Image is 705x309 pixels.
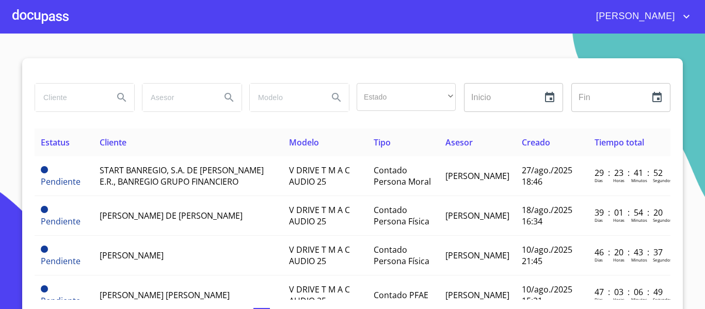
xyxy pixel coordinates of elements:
span: [PERSON_NAME] [445,210,509,221]
span: Pendiente [41,166,48,173]
input: search [35,84,105,111]
p: Horas [613,177,624,183]
p: Dias [595,177,603,183]
span: Pendiente [41,216,81,227]
p: Segundos [653,217,672,223]
span: Creado [522,137,550,148]
span: Estatus [41,137,70,148]
button: Search [217,85,242,110]
span: [PERSON_NAME] [PERSON_NAME] [100,289,230,301]
span: Pendiente [41,285,48,292]
span: Contado Persona Moral [374,165,431,187]
span: V DRIVE T M A C AUDIO 25 [289,244,350,267]
p: Segundos [653,177,672,183]
span: 10/ago./2025 15:21 [522,284,572,306]
button: Search [324,85,349,110]
span: [PERSON_NAME] [588,8,680,25]
input: search [142,84,213,111]
span: 27/ago./2025 18:46 [522,165,572,187]
input: search [250,84,320,111]
span: Pendiente [41,206,48,213]
span: 10/ago./2025 21:45 [522,244,572,267]
span: Asesor [445,137,473,148]
p: Dias [595,217,603,223]
span: Contado PFAE [374,289,428,301]
p: Dias [595,297,603,302]
p: 46 : 20 : 43 : 37 [595,247,664,258]
span: Pendiente [41,295,81,306]
p: Minutos [631,297,647,302]
span: 18/ago./2025 16:34 [522,204,572,227]
span: Contado Persona Física [374,244,429,267]
span: V DRIVE T M A C AUDIO 25 [289,284,350,306]
span: Pendiente [41,246,48,253]
p: Dias [595,257,603,263]
span: Tipo [374,137,391,148]
span: [PERSON_NAME] DE [PERSON_NAME] [100,210,243,221]
p: Horas [613,217,624,223]
span: V DRIVE T M A C AUDIO 25 [289,165,350,187]
p: Horas [613,297,624,302]
p: Segundos [653,297,672,302]
span: Pendiente [41,255,81,267]
button: account of current user [588,8,693,25]
span: [PERSON_NAME] [100,250,164,261]
span: START BANREGIO, S.A. DE [PERSON_NAME] E.R., BANREGIO GRUPO FINANCIERO [100,165,264,187]
span: [PERSON_NAME] [445,289,509,301]
p: Minutos [631,217,647,223]
p: 29 : 23 : 41 : 52 [595,167,664,178]
span: Cliente [100,137,126,148]
span: [PERSON_NAME] [445,250,509,261]
div: ​ [357,83,456,111]
span: Tiempo total [595,137,644,148]
p: Minutos [631,177,647,183]
span: V DRIVE T M A C AUDIO 25 [289,204,350,227]
button: Search [109,85,134,110]
p: Horas [613,257,624,263]
span: Pendiente [41,176,81,187]
span: Contado Persona Física [374,204,429,227]
span: [PERSON_NAME] [445,170,509,182]
p: 39 : 01 : 54 : 20 [595,207,664,218]
p: 47 : 03 : 06 : 49 [595,286,664,298]
p: Segundos [653,257,672,263]
span: Modelo [289,137,319,148]
p: Minutos [631,257,647,263]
